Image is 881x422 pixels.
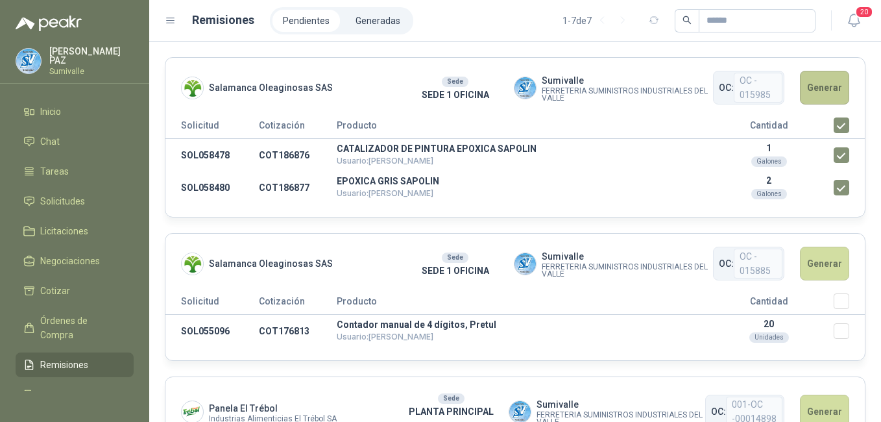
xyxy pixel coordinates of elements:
[514,77,536,99] img: Company Logo
[397,264,513,278] p: SEDE 1 OFICINA
[16,49,41,73] img: Company Logo
[182,253,203,275] img: Company Logo
[337,156,433,166] span: Usuario: [PERSON_NAME]
[16,279,134,303] a: Cotizar
[734,249,782,279] span: OC - 015885
[542,88,714,102] span: FERRETERIA SUMINISTROS INDUSTRIALES DEL VALLE
[40,164,69,179] span: Tareas
[209,256,333,271] span: Salamanca Oleaginosas SAS
[165,118,259,139] th: Solicitud
[16,353,134,377] a: Remisiones
[345,10,411,32] a: Generadas
[16,159,134,184] a: Tareas
[209,401,337,416] span: Panela El Trébol
[337,332,433,341] span: Usuario: [PERSON_NAME]
[16,99,134,124] a: Inicio
[842,9,865,32] button: 20
[16,129,134,154] a: Chat
[16,382,134,407] a: Configuración
[542,249,714,264] span: Sumivalle
[337,144,704,153] p: CATALIZADOR DE PINTURA EPOXICA SAPOLIN
[40,105,61,119] span: Inicio
[337,177,704,186] p: EPOXICA GRIS SAPOLIN
[704,143,834,153] p: 1
[259,118,337,139] th: Cotización
[40,388,97,402] span: Configuración
[259,139,337,172] td: COT186876
[40,254,100,268] span: Negociaciones
[165,293,259,315] th: Solicitud
[704,319,834,329] p: 20
[562,10,633,31] div: 1 - 7 de 7
[442,77,468,87] div: Sede
[834,315,865,348] td: Seleccionar/deseleccionar
[165,315,259,348] td: SOL055096
[16,219,134,243] a: Licitaciones
[16,308,134,347] a: Órdenes de Compra
[337,320,704,329] p: Contador manual de 4 dígitos, Pretul
[438,393,465,404] div: Sede
[259,171,337,204] td: COT186877
[337,188,433,198] span: Usuario: [PERSON_NAME]
[542,73,714,88] span: Sumivalle
[192,11,254,29] h1: Remisiones
[834,139,865,172] td: Seleccionar/deseleccionar
[397,88,513,102] p: SEDE 1 OFICINA
[542,264,714,278] span: FERRETERIA SUMINISTROS INDUSTRIALES DEL VALLE
[719,81,734,95] span: OC:
[259,293,337,315] th: Cotización
[209,81,333,95] span: Salamanca Oleaginosas SAS
[442,253,468,263] div: Sede
[337,293,704,315] th: Producto
[40,194,85,208] span: Solicitudes
[834,293,865,315] th: Seleccionar/deseleccionar
[834,171,865,204] td: Seleccionar/deseleccionar
[751,189,787,199] div: Galones
[734,73,782,103] span: OC - 015985
[800,247,849,280] button: Generar
[49,47,134,65] p: [PERSON_NAME] PAZ
[704,293,834,315] th: Cantidad
[16,249,134,273] a: Negociaciones
[40,284,70,298] span: Cotizar
[537,397,705,412] span: Sumivalle
[40,314,121,342] span: Órdenes de Compra
[337,118,704,139] th: Producto
[182,77,203,99] img: Company Logo
[800,71,849,105] button: Generar
[834,118,865,139] th: Seleccionar/deseleccionar
[719,256,734,271] span: OC:
[514,253,536,275] img: Company Logo
[751,156,787,167] div: Galones
[40,224,88,238] span: Licitaciones
[40,134,60,149] span: Chat
[682,16,692,25] span: search
[16,16,82,31] img: Logo peakr
[855,6,873,18] span: 20
[16,189,134,214] a: Solicitudes
[711,404,726,419] span: OC:
[165,139,259,172] td: SOL058478
[49,68,134,75] p: Sumivalle
[704,175,834,186] p: 2
[749,332,789,343] div: Unidades
[165,171,259,204] td: SOL058480
[704,118,834,139] th: Cantidad
[259,315,337,348] td: COT176813
[272,10,340,32] a: Pendientes
[40,358,88,372] span: Remisiones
